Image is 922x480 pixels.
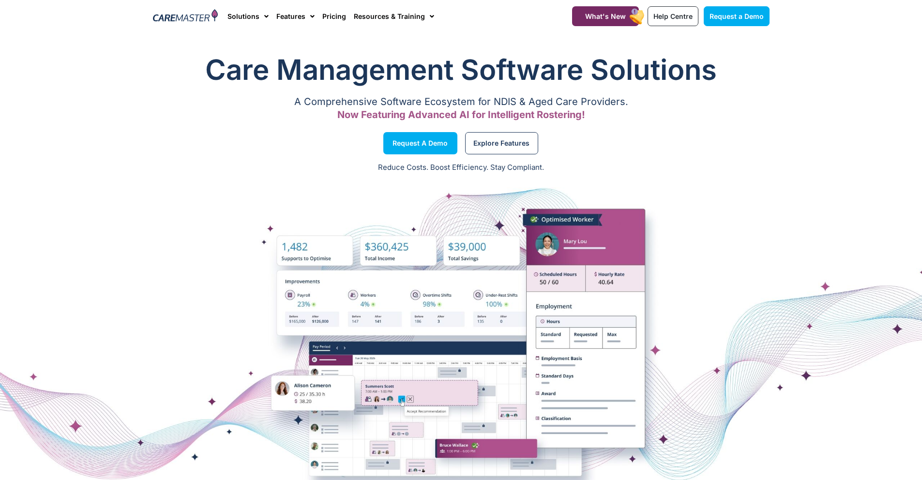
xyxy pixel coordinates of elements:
span: Request a Demo [710,12,764,20]
p: A Comprehensive Software Ecosystem for NDIS & Aged Care Providers. [153,99,770,105]
img: CareMaster Logo [153,9,218,24]
span: Help Centre [653,12,693,20]
span: Now Featuring Advanced AI for Intelligent Rostering! [337,109,585,120]
a: Request a Demo [704,6,770,26]
span: What's New [585,12,626,20]
a: Help Centre [648,6,698,26]
span: Request a Demo [393,141,448,146]
a: What's New [572,6,639,26]
h1: Care Management Software Solutions [153,50,770,89]
a: Explore Features [465,132,538,154]
span: Explore Features [473,141,529,146]
a: Request a Demo [383,132,457,154]
p: Reduce Costs. Boost Efficiency. Stay Compliant. [6,162,916,173]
